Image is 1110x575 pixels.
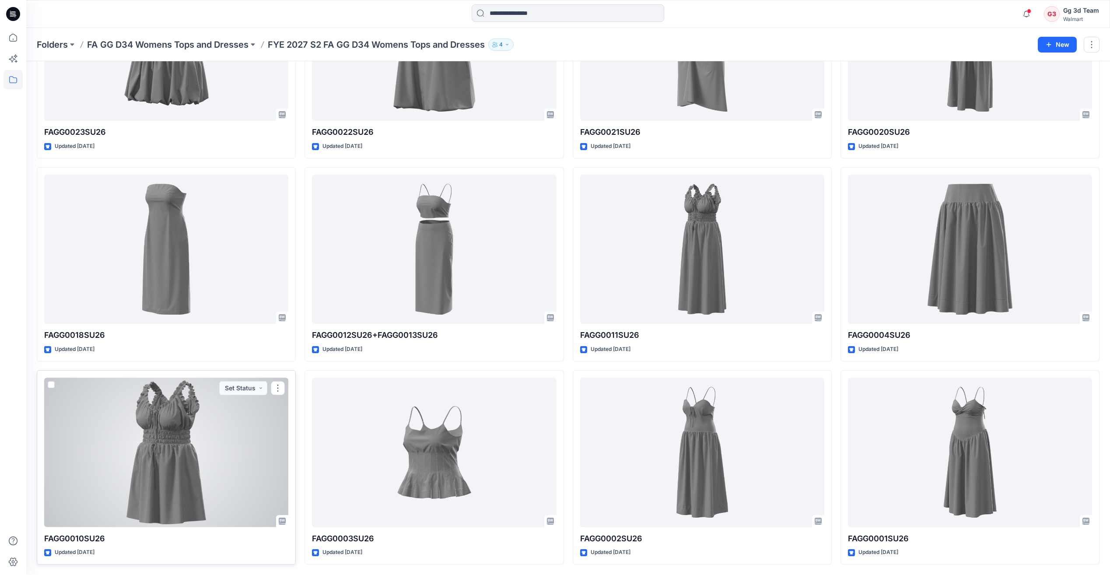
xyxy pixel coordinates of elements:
[312,378,556,527] a: FAGG0003SU26
[312,175,556,324] a: FAGG0012SU26+FAGG0013SU26
[312,126,556,138] p: FAGG0022SU26
[848,533,1092,545] p: FAGG0001SU26
[591,345,630,354] p: Updated [DATE]
[591,142,630,151] p: Updated [DATE]
[499,40,503,49] p: 4
[1044,6,1060,22] div: G3
[322,345,362,354] p: Updated [DATE]
[848,378,1092,527] a: FAGG0001SU26
[322,548,362,557] p: Updated [DATE]
[848,175,1092,324] a: FAGG0004SU26
[580,378,824,527] a: FAGG0002SU26
[44,175,288,324] a: FAGG0018SU26
[858,548,898,557] p: Updated [DATE]
[268,39,485,51] p: FYE 2027 S2 FA GG D34 Womens Tops and Dresses
[1038,37,1077,53] button: New
[1063,16,1099,22] div: Walmart
[37,39,68,51] a: Folders
[580,533,824,545] p: FAGG0002SU26
[44,378,288,527] a: FAGG0010SU26
[322,142,362,151] p: Updated [DATE]
[44,533,288,545] p: FAGG0010SU26
[488,39,514,51] button: 4
[44,329,288,341] p: FAGG0018SU26
[580,329,824,341] p: FAGG0011SU26
[580,175,824,324] a: FAGG0011SU26
[580,126,824,138] p: FAGG0021SU26
[848,329,1092,341] p: FAGG0004SU26
[44,126,288,138] p: FAGG0023SU26
[312,329,556,341] p: FAGG0012SU26+FAGG0013SU26
[848,126,1092,138] p: FAGG0020SU26
[858,345,898,354] p: Updated [DATE]
[87,39,249,51] a: FA GG D34 Womens Tops and Dresses
[1063,5,1099,16] div: Gg 3d Team
[312,533,556,545] p: FAGG0003SU26
[591,548,630,557] p: Updated [DATE]
[858,142,898,151] p: Updated [DATE]
[55,345,95,354] p: Updated [DATE]
[55,548,95,557] p: Updated [DATE]
[55,142,95,151] p: Updated [DATE]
